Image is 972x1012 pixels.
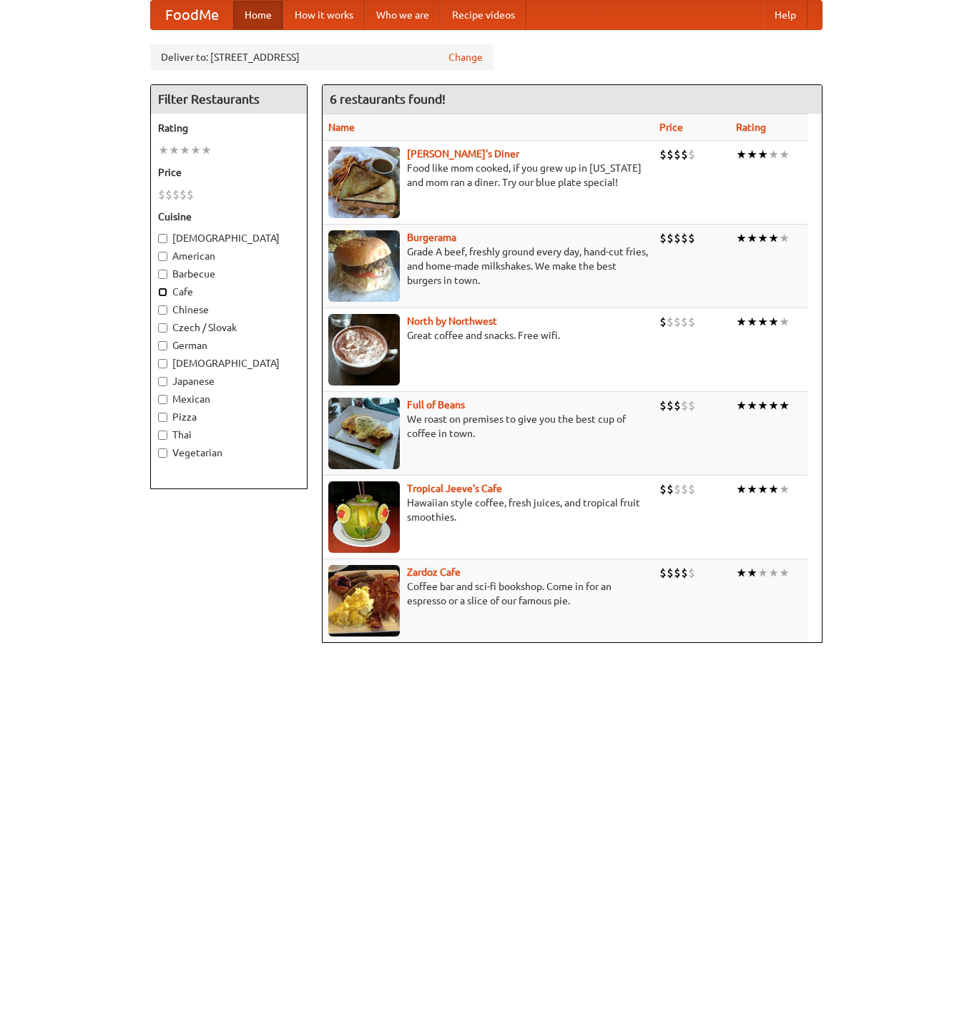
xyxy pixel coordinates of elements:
[201,142,212,158] li: ★
[674,481,681,497] li: $
[659,314,667,330] li: $
[688,481,695,497] li: $
[328,230,400,302] img: burgerama.jpg
[667,147,674,162] li: $
[158,374,300,388] label: Japanese
[688,398,695,413] li: $
[407,232,456,243] a: Burgerama
[736,122,766,133] a: Rating
[747,314,757,330] li: ★
[158,303,300,317] label: Chinese
[681,314,688,330] li: $
[667,230,674,246] li: $
[328,328,648,343] p: Great coffee and snacks. Free wifi.
[151,85,307,114] h4: Filter Restaurants
[158,428,300,442] label: Thai
[169,142,180,158] li: ★
[757,398,768,413] li: ★
[407,399,465,411] a: Full of Beans
[779,314,790,330] li: ★
[757,314,768,330] li: ★
[233,1,283,29] a: Home
[158,231,300,245] label: [DEMOGRAPHIC_DATA]
[736,481,747,497] li: ★
[688,147,695,162] li: $
[158,252,167,261] input: American
[158,410,300,424] label: Pizza
[158,338,300,353] label: German
[283,1,365,29] a: How it works
[736,398,747,413] li: ★
[158,359,167,368] input: [DEMOGRAPHIC_DATA]
[158,305,167,315] input: Chinese
[165,187,172,202] li: $
[190,142,201,158] li: ★
[448,50,483,64] a: Change
[172,187,180,202] li: $
[757,230,768,246] li: ★
[158,395,167,404] input: Mexican
[180,187,187,202] li: $
[328,496,648,524] p: Hawaiian style coffee, fresh juices, and tropical fruit smoothies.
[779,147,790,162] li: ★
[747,565,757,581] li: ★
[681,230,688,246] li: $
[681,481,688,497] li: $
[757,481,768,497] li: ★
[158,392,300,406] label: Mexican
[674,147,681,162] li: $
[736,565,747,581] li: ★
[328,565,400,637] img: zardoz.jpg
[667,565,674,581] li: $
[158,187,165,202] li: $
[158,285,300,299] label: Cafe
[779,481,790,497] li: ★
[180,142,190,158] li: ★
[667,314,674,330] li: $
[736,314,747,330] li: ★
[768,398,779,413] li: ★
[407,566,461,578] a: Zardoz Cafe
[158,142,169,158] li: ★
[158,267,300,281] label: Barbecue
[674,230,681,246] li: $
[681,398,688,413] li: $
[768,147,779,162] li: ★
[659,565,667,581] li: $
[328,122,355,133] a: Name
[667,398,674,413] li: $
[779,230,790,246] li: ★
[407,483,502,494] a: Tropical Jeeve's Cafe
[187,187,194,202] li: $
[151,1,233,29] a: FoodMe
[158,413,167,422] input: Pizza
[757,147,768,162] li: ★
[681,565,688,581] li: $
[768,565,779,581] li: ★
[768,230,779,246] li: ★
[328,398,400,469] img: beans.jpg
[768,314,779,330] li: ★
[158,234,167,243] input: [DEMOGRAPHIC_DATA]
[158,210,300,224] h5: Cuisine
[747,147,757,162] li: ★
[674,398,681,413] li: $
[407,148,519,159] a: [PERSON_NAME]'s Diner
[407,315,497,327] a: North by Northwest
[158,446,300,460] label: Vegetarian
[158,270,167,279] input: Barbecue
[441,1,526,29] a: Recipe videos
[659,230,667,246] li: $
[659,398,667,413] li: $
[150,44,494,70] div: Deliver to: [STREET_ADDRESS]
[747,230,757,246] li: ★
[158,341,167,350] input: German
[674,314,681,330] li: $
[688,230,695,246] li: $
[779,398,790,413] li: ★
[158,448,167,458] input: Vegetarian
[328,314,400,385] img: north.jpg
